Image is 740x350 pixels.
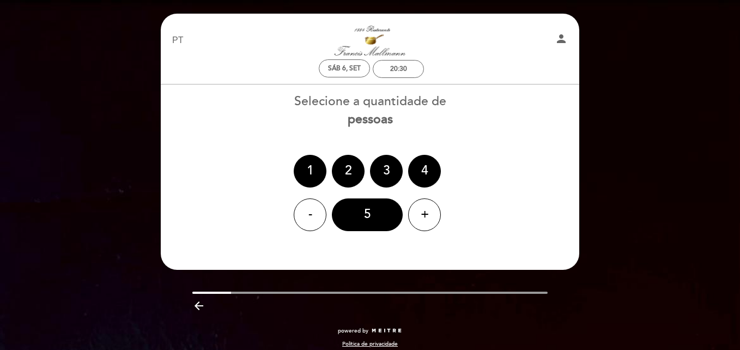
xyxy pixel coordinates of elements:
[332,155,365,188] div: 2
[555,32,568,49] button: person
[348,112,393,127] b: pessoas
[408,155,441,188] div: 4
[370,155,403,188] div: 3
[371,328,402,334] img: MEITRE
[302,26,438,56] a: 1884 Restaurante
[338,327,402,335] a: powered by
[555,32,568,45] i: person
[192,299,205,312] i: arrow_backward
[342,340,398,348] a: Política de privacidade
[294,198,326,231] div: -
[294,155,326,188] div: 1
[160,93,580,129] div: Selecione a quantidade de
[328,64,361,73] div: Sáb 6, set
[332,198,403,231] div: 5
[338,327,368,335] span: powered by
[390,65,407,73] div: 20:30
[408,198,441,231] div: +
